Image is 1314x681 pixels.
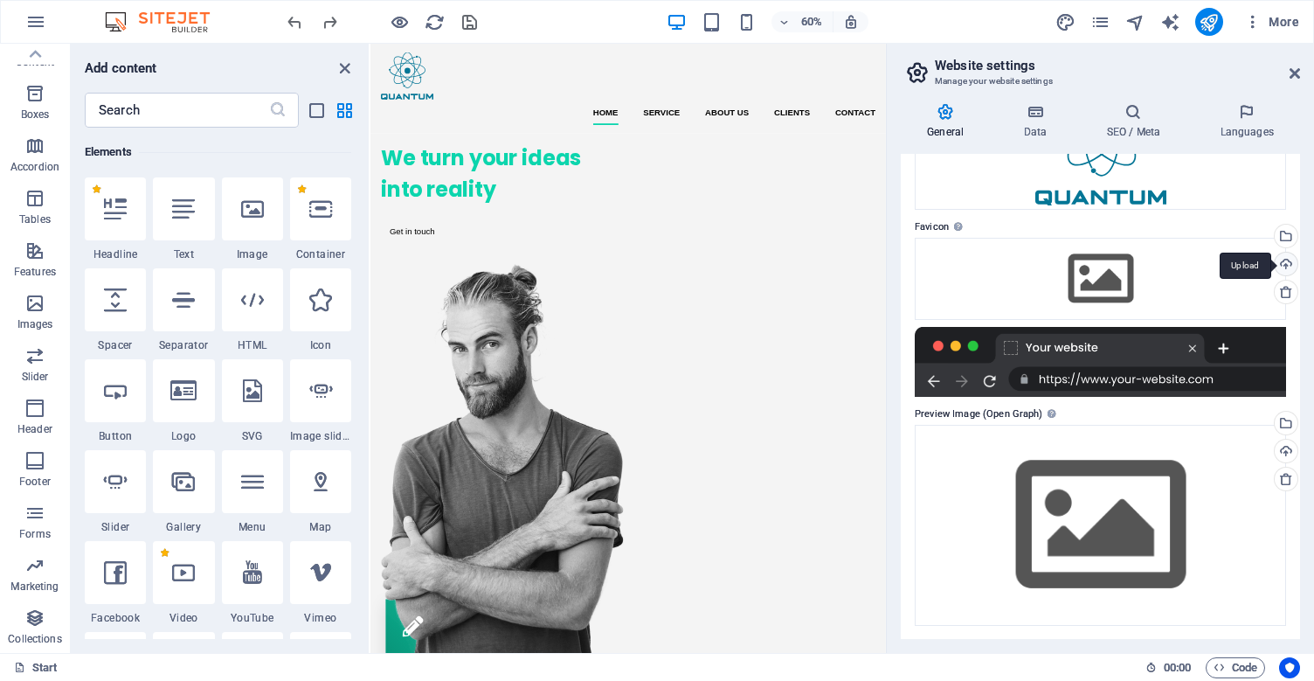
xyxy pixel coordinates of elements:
p: Boxes [21,108,50,122]
p: Forms [19,527,51,541]
h2: Website settings [935,58,1300,73]
span: : [1176,661,1179,674]
span: Icon [290,338,351,352]
span: YouTube [222,611,283,625]
div: Facebook [85,541,146,625]
span: SVG [222,429,283,443]
button: Click here to leave preview mode and continue editing [389,11,410,32]
span: Image [222,247,283,261]
p: Tables [19,212,51,226]
span: Slider [85,520,146,534]
span: Remove from favorites [160,548,169,558]
div: Video [153,541,214,625]
span: 00 00 [1164,657,1191,678]
span: Headline [85,247,146,261]
button: navigator [1125,11,1146,32]
span: Logo [153,429,214,443]
span: Image slider [290,429,351,443]
button: design [1055,11,1076,32]
img: Editor Logo [100,11,232,32]
span: Separator [153,338,214,352]
label: Favicon [915,217,1286,238]
i: Pages (Ctrl+Alt+S) [1090,12,1110,32]
div: Select files from the file manager, stock photos, or upload file(s) [915,238,1286,320]
span: Menu [222,520,283,534]
a: Upload [1274,252,1298,276]
i: Publish [1199,12,1219,32]
div: SVG [222,359,283,443]
button: publish [1195,8,1223,36]
p: Features [14,265,56,279]
span: Map [290,520,351,534]
p: Slider [22,370,49,384]
button: text_generator [1160,11,1181,32]
p: Header [17,422,52,436]
div: Vimeo [290,541,351,625]
div: Container [290,177,351,261]
div: Separator [153,268,214,352]
div: Headline [85,177,146,261]
button: Code [1206,657,1265,678]
i: AI Writer [1160,12,1180,32]
div: Button [85,359,146,443]
h4: SEO / Meta [1080,103,1193,140]
span: Vimeo [290,611,351,625]
span: Container [290,247,351,261]
div: Menu [222,450,283,534]
button: reload [424,11,445,32]
h4: Data [997,103,1080,140]
button: list-view [306,100,327,121]
button: close panel [334,58,355,79]
span: Spacer [85,338,146,352]
a: Click to cancel selection. Double-click to open Pages [14,657,58,678]
div: Logo [153,359,214,443]
h3: Manage your website settings [935,73,1265,89]
label: Preview Image (Open Graph) [915,404,1286,425]
button: 60% [771,11,833,32]
button: pages [1090,11,1111,32]
h6: Add content [85,58,157,79]
h6: Elements [85,142,351,163]
i: Reload page [425,12,445,32]
span: Facebook [85,611,146,625]
div: Spacer [85,268,146,352]
p: Marketing [10,580,59,594]
h4: General [901,103,997,140]
div: YouTube [222,541,283,625]
i: On resize automatically adjust zoom level to fit chosen device. [843,14,859,30]
input: Search [85,93,269,128]
div: Slider [85,450,146,534]
button: Usercentrics [1279,657,1300,678]
h4: Languages [1193,103,1300,140]
i: Navigator [1125,12,1145,32]
span: Gallery [153,520,214,534]
p: Accordion [10,160,59,174]
div: HTML [222,268,283,352]
div: Map [290,450,351,534]
span: Code [1214,657,1257,678]
p: Collections [8,632,61,646]
p: Footer [19,475,51,489]
span: HTML [222,338,283,352]
span: More [1244,13,1299,31]
h6: 60% [798,11,826,32]
div: Icon [290,268,351,352]
span: Video [153,611,214,625]
span: Button [85,429,146,443]
button: grid-view [334,100,355,121]
span: Remove from favorites [297,184,307,194]
div: Image slider [290,359,351,443]
p: Images [17,317,53,331]
div: Select files from the file manager, stock photos, or upload file(s) [915,425,1286,625]
div: Text [153,177,214,261]
button: More [1237,8,1306,36]
span: Remove from favorites [92,184,101,194]
div: Image [222,177,283,261]
div: Gallery [153,450,214,534]
span: Text [153,247,214,261]
h6: Session time [1145,657,1192,678]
